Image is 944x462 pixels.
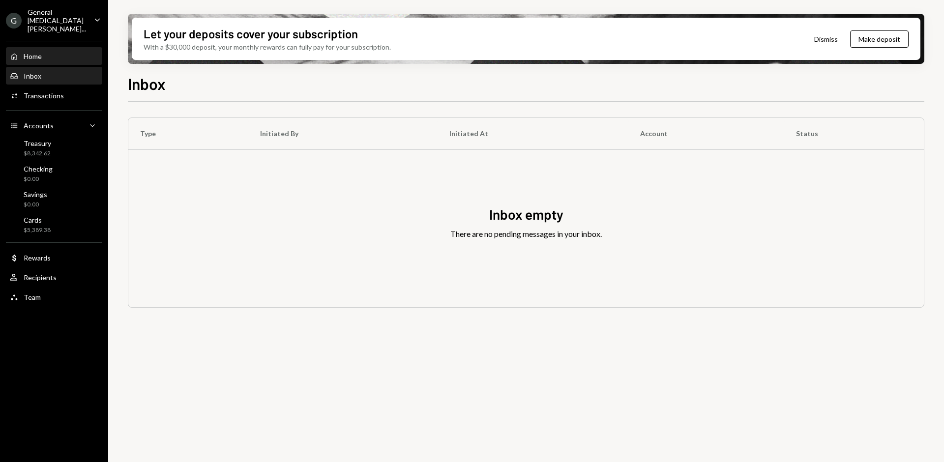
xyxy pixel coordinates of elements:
[24,72,41,80] div: Inbox
[28,8,86,33] div: General [MEDICAL_DATA][PERSON_NAME]...
[6,249,102,266] a: Rewards
[6,13,22,29] div: G
[24,201,47,209] div: $0.00
[6,213,102,236] a: Cards$5,389.38
[24,165,53,173] div: Checking
[6,116,102,134] a: Accounts
[6,67,102,85] a: Inbox
[6,87,102,104] a: Transactions
[438,118,628,149] th: Initiated At
[24,91,64,100] div: Transactions
[6,47,102,65] a: Home
[628,118,784,149] th: Account
[248,118,438,149] th: Initiated By
[6,288,102,306] a: Team
[6,187,102,211] a: Savings$0.00
[6,268,102,286] a: Recipients
[144,26,358,42] div: Let your deposits cover your subscription
[450,228,602,240] div: There are no pending messages in your inbox.
[24,139,51,147] div: Treasury
[24,273,57,282] div: Recipients
[850,30,909,48] button: Make deposit
[489,205,563,224] div: Inbox empty
[784,118,924,149] th: Status
[144,42,391,52] div: With a $30,000 deposit, your monthly rewards can fully pay for your subscription.
[24,254,51,262] div: Rewards
[24,175,53,183] div: $0.00
[128,118,248,149] th: Type
[128,74,166,93] h1: Inbox
[24,293,41,301] div: Team
[24,226,51,234] div: $5,389.38
[6,136,102,160] a: Treasury$8,342.62
[24,121,54,130] div: Accounts
[6,162,102,185] a: Checking$0.00
[24,149,51,158] div: $8,342.62
[24,190,47,199] div: Savings
[24,52,42,60] div: Home
[802,28,850,51] button: Dismiss
[24,216,51,224] div: Cards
